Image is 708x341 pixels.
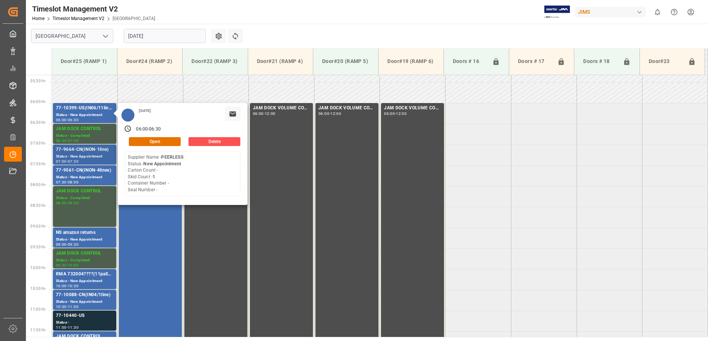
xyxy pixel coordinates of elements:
[30,79,46,83] span: 05:30 Hr
[148,126,149,133] div: -
[318,112,329,115] div: 06:00
[395,112,396,115] div: -
[56,278,113,284] div: Status - New Appointment
[56,139,67,142] div: 06:30
[68,118,79,122] div: 06:30
[67,118,68,122] div: -
[30,183,46,187] span: 08:00 Hr
[254,54,307,68] div: Door#21 (RAMP 4)
[188,54,241,68] div: Door#22 (RAMP 3)
[68,243,79,246] div: 09:30
[56,257,113,264] div: Status - Completed
[56,195,113,201] div: Status - Completed
[56,160,67,163] div: 07:00
[56,229,113,236] div: NS amazon returns
[67,181,68,184] div: -
[30,287,46,291] span: 10:30 Hr
[68,201,79,205] div: 09:00
[56,181,67,184] div: 07:30
[68,264,79,267] div: 10:00
[161,155,184,160] b: PEERLESS
[30,141,46,145] span: 07:00 Hr
[30,245,46,249] span: 09:30 Hr
[318,105,375,112] div: JAM DOCK VOLUME CONTROL
[30,120,46,125] span: 06:30 Hr
[384,112,395,115] div: 06:00
[56,299,113,305] div: Status - New Appointment
[30,328,46,332] span: 11:30 Hr
[56,112,113,118] div: Status - New Appointment
[544,6,570,19] img: Exertis%20JAM%20-%20Email%20Logo.jpg_1722504956.jpg
[56,291,113,299] div: 77-10088-CN(IN04/1line)
[68,305,79,308] div: 11:00
[265,112,275,115] div: 12:00
[100,30,111,42] button: open menu
[56,236,113,243] div: Status - New Appointment
[32,16,44,21] a: Home
[396,112,407,115] div: 12:00
[264,112,265,115] div: -
[53,16,104,21] a: Timeslot Management V2
[67,305,68,308] div: -
[67,160,68,163] div: -
[68,326,79,329] div: 11:30
[30,203,46,208] span: 08:30 Hr
[128,154,184,193] div: Supplier Name - Status - Carton Count - Skid Count - Container Number - Seal Number -
[575,5,649,19] button: JIMS
[56,125,113,133] div: JAM DOCK CONTROL
[253,105,310,112] div: JAM DOCK VOLUME CONTROL
[67,201,68,205] div: -
[649,4,666,20] button: show 0 new notifications
[330,112,341,115] div: 12:00
[56,133,113,139] div: Status - Completed
[56,326,67,329] div: 11:00
[384,105,441,112] div: JAM DOCK VOLUME CONTROL
[32,3,155,14] div: Timeslot Management V2
[123,54,176,68] div: Door#24 (RAMP 2)
[515,54,554,69] div: Doors # 17
[30,162,46,166] span: 07:30 Hr
[68,160,79,163] div: 07:30
[56,312,113,320] div: 77-10440-US
[124,29,206,43] input: DD.MM.YYYY
[646,54,685,69] div: Door#23
[136,108,153,113] div: [DATE]
[56,305,67,308] div: 10:30
[56,284,67,288] div: 10:00
[56,174,113,181] div: Status - New Appointment
[56,264,67,267] div: 09:30
[56,188,113,195] div: JAM DOCK CONTROL
[67,264,68,267] div: -
[329,112,330,115] div: -
[68,181,79,184] div: 08:00
[149,126,161,133] div: 06:30
[56,146,113,153] div: 77-9664-CN(INON-1line)
[67,284,68,288] div: -
[575,7,646,17] div: JIMS
[68,139,79,142] div: 07:00
[153,174,155,179] b: 1
[58,54,111,68] div: Door#25 (RAMP 1)
[136,126,148,133] div: 06:00
[319,54,372,68] div: Door#20 (RAMP 5)
[56,250,113,257] div: JAM DOCK CONTROL
[450,54,489,69] div: Doors # 16
[56,201,67,205] div: 08:00
[67,326,68,329] div: -
[384,54,437,68] div: Door#19 (RAMP 6)
[30,266,46,270] span: 10:00 Hr
[30,224,46,228] span: 09:00 Hr
[253,112,264,115] div: 06:00
[56,243,67,246] div: 09:00
[67,139,68,142] div: -
[188,137,240,146] button: Delete
[56,105,113,112] div: 77-10399-US(IN06/11lines)
[143,161,181,166] b: New Appointment
[129,137,181,146] button: Open
[56,320,113,326] div: Status -
[666,4,682,20] button: Help Center
[580,54,619,69] div: Doors # 18
[56,333,113,340] div: JAM DOCK CONTROL
[30,100,46,104] span: 06:00 Hr
[30,307,46,311] span: 11:00 Hr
